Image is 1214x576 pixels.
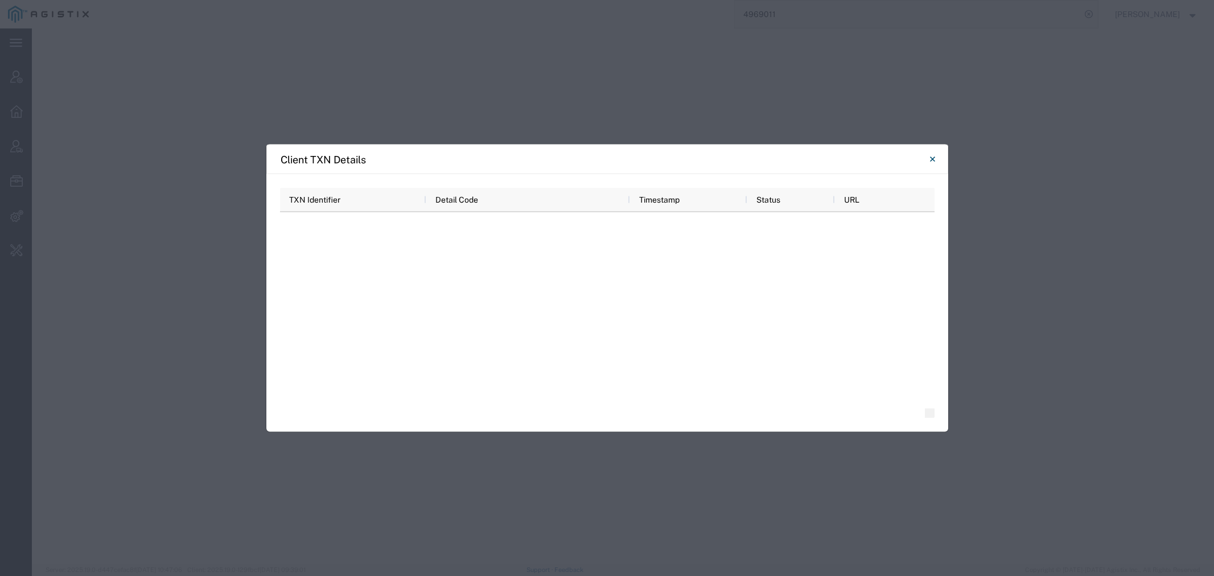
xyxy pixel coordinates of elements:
[281,151,366,167] h4: Client TXN Details
[435,195,478,204] span: Detail Code
[289,195,340,204] span: TXN Identifier
[639,195,680,204] span: Timestamp
[844,195,859,204] span: URL
[756,195,780,204] span: Status
[921,148,944,171] button: Close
